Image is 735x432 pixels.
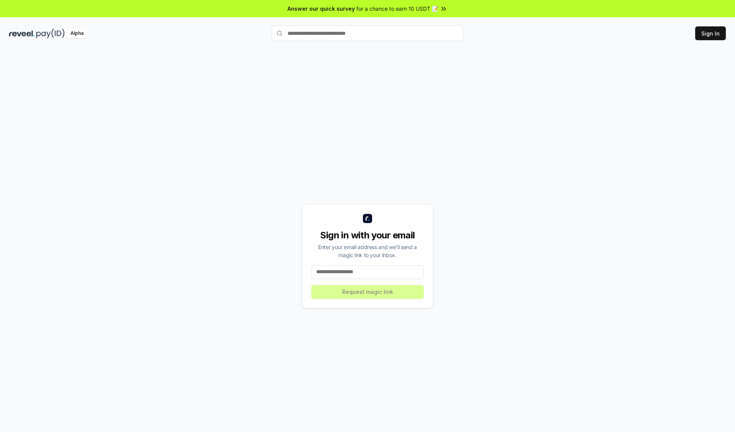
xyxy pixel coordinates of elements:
span: for a chance to earn 10 USDT 📝 [356,5,438,13]
div: Enter your email address and we’ll send a magic link to your inbox. [311,243,424,259]
img: pay_id [36,29,65,38]
img: logo_small [363,214,372,223]
div: Alpha [66,29,88,38]
span: Answer our quick survey [287,5,355,13]
button: Sign In [695,26,726,40]
img: reveel_dark [9,29,35,38]
div: Sign in with your email [311,229,424,241]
